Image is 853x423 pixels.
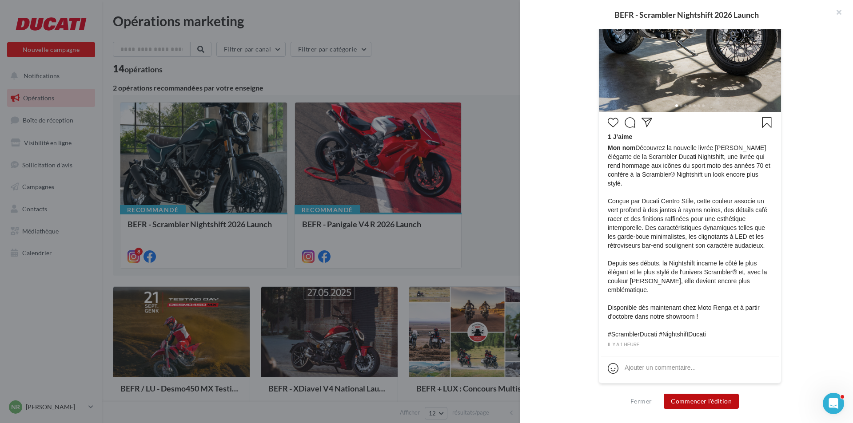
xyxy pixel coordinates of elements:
[625,117,635,128] svg: Commenter
[534,11,839,19] div: BEFR - Scrambler Nightshift 2026 Launch
[627,396,655,407] button: Fermer
[608,144,635,151] span: Mon nom
[608,363,618,374] svg: Emoji
[625,363,696,372] div: Ajouter un commentaire...
[664,394,739,409] button: Commencer l'édition
[608,132,772,143] div: 1 J’aime
[823,393,844,414] iframe: Intercom live chat
[608,143,772,339] span: Découvrez la nouvelle livrée [PERSON_NAME] élégante de la Scrambler Ducati Nightshift, une livrée...
[608,341,772,349] div: il y a 1 heure
[761,117,772,128] svg: Enregistrer
[608,117,618,128] svg: J’aime
[642,117,652,128] svg: Partager la publication
[598,383,781,395] div: La prévisualisation est non-contractuelle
